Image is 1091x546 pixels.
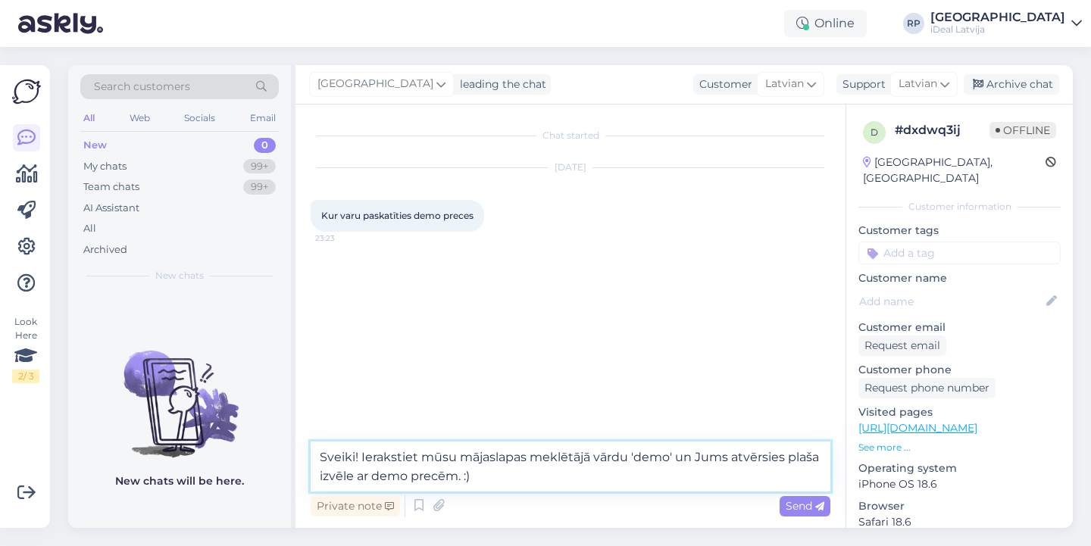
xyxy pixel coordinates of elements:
p: Browser [858,498,1061,514]
div: Archive chat [964,74,1059,95]
div: 99+ [243,179,276,195]
a: [URL][DOMAIN_NAME] [858,421,977,435]
div: Team chats [83,179,139,195]
p: Customer name [858,270,1061,286]
span: Offline [989,122,1056,139]
div: 2 / 3 [12,370,39,383]
div: Web [127,108,153,128]
span: Kur varu paskatīties demo preces [321,210,474,221]
p: Customer tags [858,223,1061,239]
div: All [83,221,96,236]
p: See more ... [858,441,1061,454]
div: Look Here [12,315,39,383]
div: Customer [693,76,752,92]
div: # dxdwq3ij [895,121,989,139]
div: Request email [858,335,946,356]
div: Chat started [311,129,830,142]
div: iDeal Latvija [930,23,1065,36]
span: Search customers [94,79,190,95]
span: Latvian [765,76,804,92]
input: Add name [859,293,1043,310]
span: 23:23 [315,232,372,244]
div: New [83,138,107,153]
div: All [80,108,98,128]
div: AI Assistant [83,201,139,216]
a: [GEOGRAPHIC_DATA]iDeal Latvija [930,11,1082,36]
span: [GEOGRAPHIC_DATA] [317,76,433,92]
p: New chats will be here. [115,473,244,489]
textarea: Sveiki! Ierakstiet mūsu mājaslapas meklētājā vārdu 'demo' un Jums atvērsies plaša izvēle ar demo ... [311,441,830,491]
img: No chats [68,323,291,460]
p: Safari 18.6 [858,514,1061,530]
div: Socials [181,108,218,128]
div: [DATE] [311,161,830,174]
div: My chats [83,159,127,174]
div: 99+ [243,159,276,174]
span: d [871,126,878,138]
div: Customer information [858,200,1061,214]
div: 0 [254,138,276,153]
p: Operating system [858,460,1061,476]
span: Send [786,499,824,513]
p: iPhone OS 18.6 [858,476,1061,492]
div: Request phone number [858,378,996,398]
div: Email [247,108,279,128]
div: Private note [311,496,400,516]
span: New chats [155,269,204,282]
span: Latvian [899,76,937,92]
div: [GEOGRAPHIC_DATA] [930,11,1065,23]
div: Support [836,76,886,92]
p: Visited pages [858,404,1061,420]
img: Askly Logo [12,77,41,106]
input: Add a tag [858,242,1061,264]
div: leading the chat [454,76,546,92]
div: RP [903,13,924,34]
div: Online [784,10,867,37]
p: Customer phone [858,362,1061,378]
p: Customer email [858,320,1061,335]
div: [GEOGRAPHIC_DATA], [GEOGRAPHIC_DATA] [863,154,1046,186]
div: Archived [83,242,127,257]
